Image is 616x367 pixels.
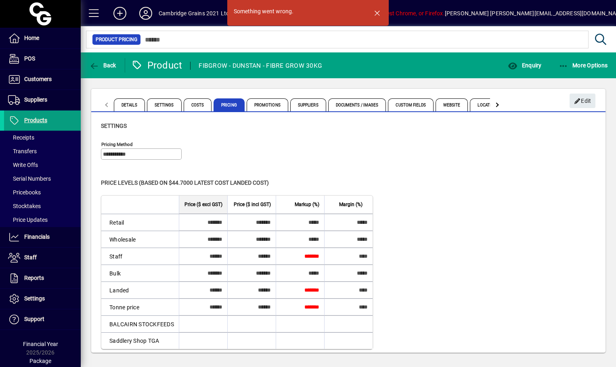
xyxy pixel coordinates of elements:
a: Staff [4,248,81,268]
span: Write Offs [8,162,38,168]
a: Customers [4,69,81,90]
div: Cambridge Grains 2021 Ltd [159,7,229,20]
span: Package [29,358,51,364]
span: Suppliers [24,96,47,103]
td: Tonne price [101,298,179,315]
a: Home [4,28,81,48]
a: Transfers [4,144,81,158]
td: Saddlery Shop TGA [101,332,179,349]
td: Wholesale [101,231,179,248]
span: POS [24,55,35,62]
span: Settings [147,98,182,111]
td: Landed [101,282,179,298]
span: Pricebooks [8,189,41,196]
span: Stocktakes [8,203,41,209]
div: FIBGROW - DUNSTAN - FIBRE GROW 30KG [199,59,322,72]
span: Financial Year [23,341,58,347]
span: Products [24,117,47,123]
button: Edit [570,94,595,108]
span: Locations [470,98,507,111]
a: Receipts [4,131,81,144]
span: Financials [24,234,50,240]
button: More Options [557,58,610,73]
span: Settings [24,295,45,302]
a: Suppliers [4,90,81,110]
span: Margin (%) [339,200,362,209]
span: Price ($ incl GST) [234,200,271,209]
td: BALCAIRN STOCKFEEDS [101,315,179,332]
span: Price ($ excl GST) [184,200,222,209]
span: Website [436,98,468,111]
span: Serial Numbers [8,175,51,182]
a: Write Offs [4,158,81,172]
span: Price levels (based on $44.7000 Latest cost landed cost) [101,179,269,186]
span: Edit [574,94,591,108]
span: Suppliers [290,98,326,111]
span: Pricing [214,98,245,111]
span: More Options [559,62,608,69]
a: Stocktakes [4,199,81,213]
td: Bulk [101,265,179,282]
span: Home [24,35,39,41]
span: Price Updates [8,217,48,223]
a: Reports [4,268,81,288]
a: POS [4,49,81,69]
span: Staff [24,254,37,261]
span: Details [114,98,145,111]
span: Enquiry [508,62,541,69]
button: Back [87,58,118,73]
a: Price Updates [4,213,81,227]
span: Costs [184,98,212,111]
app-page-header-button: Back [81,58,125,73]
td: Staff [101,248,179,265]
div: Product [131,59,182,72]
span: Settings [101,123,127,129]
span: Reports [24,275,44,281]
button: Enquiry [506,58,543,73]
span: Transfers [8,148,37,154]
span: Custom Fields [388,98,433,111]
button: Profile [133,6,159,21]
span: Back [89,62,116,69]
span: Markup (%) [295,200,319,209]
span: Support [24,316,44,322]
span: Product Pricing [96,35,137,44]
span: Documents / Images [328,98,386,111]
a: Settings [4,289,81,309]
a: Financials [4,227,81,247]
a: Support [4,309,81,329]
span: Receipts [8,134,34,141]
td: Retail [101,214,179,231]
a: Pricebooks [4,186,81,199]
span: Promotions [247,98,288,111]
button: Add [107,6,133,21]
a: Serial Numbers [4,172,81,186]
span: Customers [24,76,52,82]
mat-label: Pricing method [101,142,133,147]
